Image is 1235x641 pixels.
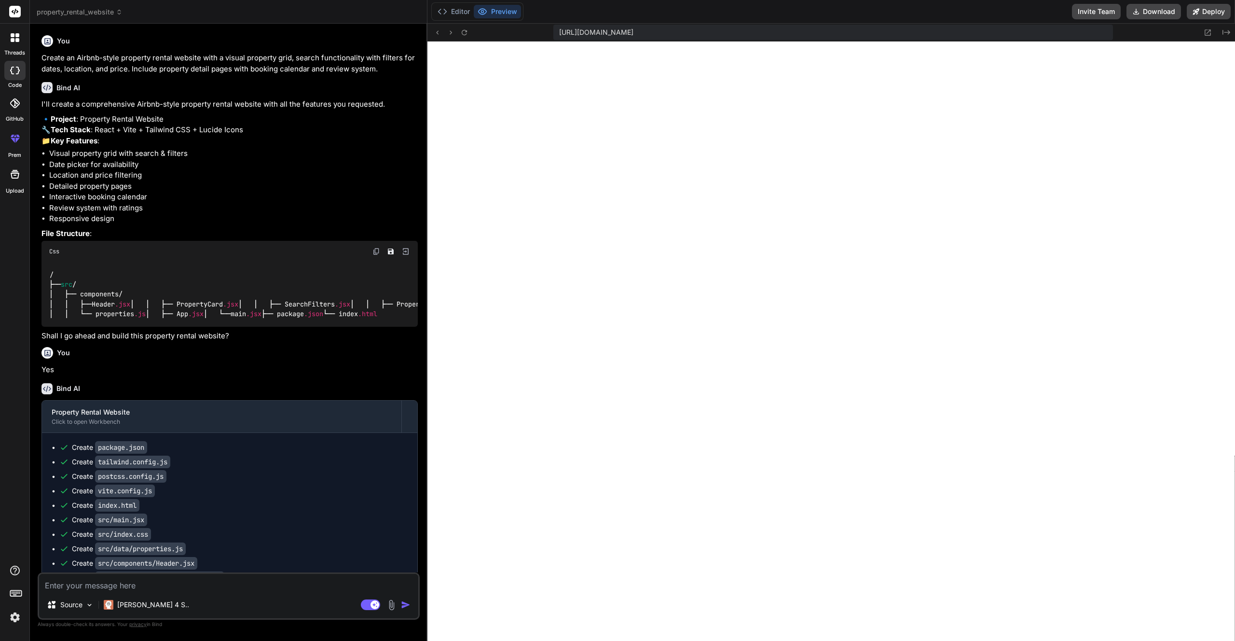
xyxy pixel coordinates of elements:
code: / ├── / │ ├── components/ │ │ ├── │ │ ├── PropertyCard │ │ ├── SearchFilters │ │ ├── PropertyDeta... [49,270,744,319]
div: Create [72,472,166,481]
p: [PERSON_NAME] 4 S.. [117,600,189,610]
p: Always double-check its answers. Your in Bind [38,620,420,629]
li: Review system with ratings [49,203,418,214]
li: Interactive booking calendar [49,192,418,203]
code: src/components/SearchFilters.jsx [95,571,224,584]
h6: Bind AI [56,83,80,93]
span: .js [134,310,146,319]
h6: You [57,36,70,46]
button: Property Rental WebsiteClick to open Workbench [42,401,401,432]
iframe: Preview [427,42,1235,641]
h6: You [57,348,70,358]
label: GitHub [6,115,24,123]
li: Detailed property pages [49,181,418,192]
button: Invite Team [1072,4,1121,19]
label: Upload [6,187,24,195]
div: Property Rental Website [52,407,392,417]
li: Date picker for availability [49,159,418,170]
p: Yes [41,364,418,376]
li: Location and price filtering [49,170,418,181]
p: : [41,228,418,239]
strong: File Structure [41,229,90,238]
span: .json [304,310,323,319]
code: src/main.jsx [95,514,147,526]
code: package.json [95,441,147,454]
code: vite.config.js [95,485,155,497]
span: .jsx [335,300,350,308]
li: Responsive design [49,213,418,224]
code: src/components/Header.jsx [95,557,197,570]
p: Source [60,600,82,610]
label: prem [8,151,21,159]
span: .jsx [246,310,261,319]
div: Click to open Workbench [52,418,392,426]
code: postcss.config.js [95,470,166,483]
span: Css [49,248,59,255]
span: property_rental_website [37,7,123,17]
span: .jsx [223,300,238,308]
span: Header [92,300,115,308]
img: copy [372,248,380,255]
button: Save file [384,245,398,258]
div: Create [72,530,151,539]
label: threads [4,49,25,57]
img: Claude 4 Sonnet [104,600,113,610]
div: Create [72,457,170,467]
img: Pick Models [85,601,94,609]
img: Open in Browser [401,247,410,256]
img: attachment [386,599,397,611]
img: settings [7,609,23,626]
span: .jsx [115,300,130,308]
button: Download [1126,4,1181,19]
p: Create an Airbnb-style property rental website with a visual property grid, search functionality ... [41,53,418,74]
p: Shall I go ahead and build this property rental website? [41,331,418,342]
strong: Project [51,114,76,124]
strong: Tech Stack [51,125,91,134]
code: src/index.css [95,528,151,541]
span: privacy [129,621,147,627]
span: [URL][DOMAIN_NAME] [559,28,633,37]
label: code [8,81,22,89]
p: 🔹 : Property Rental Website 🔧 : React + Vite + Tailwind CSS + Lucide Icons 📁 : [41,114,418,147]
span: .html [358,310,377,319]
div: Create [72,486,155,496]
code: index.html [95,499,139,512]
code: src/data/properties.js [95,543,186,555]
img: icon [401,600,411,610]
code: tailwind.config.js [95,456,170,468]
span: src [61,280,72,289]
span: main [231,310,246,319]
strong: Key Features [51,136,97,145]
li: Visual property grid with search & filters [49,148,418,159]
button: Deploy [1187,4,1231,19]
div: Create [72,515,147,525]
div: Create [72,558,197,568]
div: Create [72,544,186,554]
div: Create [72,443,147,452]
div: Create [72,501,139,510]
button: Preview [474,5,521,18]
span: .jsx [188,310,204,319]
h6: Bind AI [56,384,80,393]
button: Editor [434,5,474,18]
p: I'll create a comprehensive Airbnb-style property rental website with all the features you reques... [41,99,418,110]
